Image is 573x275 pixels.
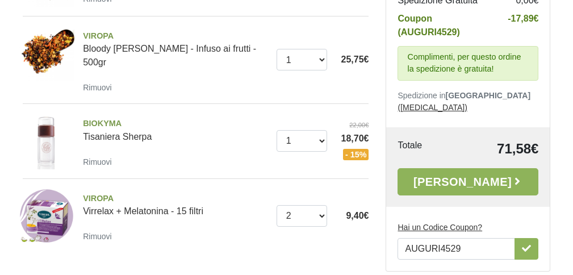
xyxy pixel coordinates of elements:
small: Rimuovi [83,157,112,166]
a: Rimuovi [83,80,116,94]
a: [PERSON_NAME] [398,168,538,195]
a: ([MEDICAL_DATA]) [398,102,467,111]
p: Spedizione in [398,89,538,113]
span: 9,40€ [346,211,369,220]
td: Coupon (AUGURI4529) [398,9,493,41]
td: 71,58€ [450,138,539,159]
img: Tisaniera Sherpa [19,113,75,169]
img: Virrelax + Melatonina - 15 filtri [19,188,75,244]
td: -17,89€ [493,9,538,41]
a: VIROPABloody [PERSON_NAME] - Infuso ai frutti - 500gr [83,30,268,68]
label: Hai un Codice Coupon? [398,221,482,233]
small: Rimuovi [83,232,112,241]
div: Complimenti, per questo ordine la spedizione è gratuita! [398,45,538,80]
small: Rimuovi [83,83,112,92]
del: 22,00€ [336,120,369,130]
span: - 15% [343,149,369,160]
span: BIOKYMA [83,118,268,130]
span: 25,75€ [341,55,369,64]
b: [GEOGRAPHIC_DATA] [446,90,531,99]
u: Hai un Codice Coupon? [398,222,482,231]
img: Bloody Mary - Infuso ai frutti - 500gr [19,26,75,82]
a: Rimuovi [83,155,116,169]
a: VIROPAVirrelax + Melatonina - 15 filtri [83,193,268,216]
a: Rimuovi [83,229,116,243]
input: Hai un Codice Coupon? [398,238,515,259]
span: VIROPA [83,30,268,43]
td: Totale [398,138,449,159]
span: VIROPA [83,193,268,205]
span: 18,70€ [336,132,369,145]
a: BIOKYMATisaniera Sherpa [83,118,268,141]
